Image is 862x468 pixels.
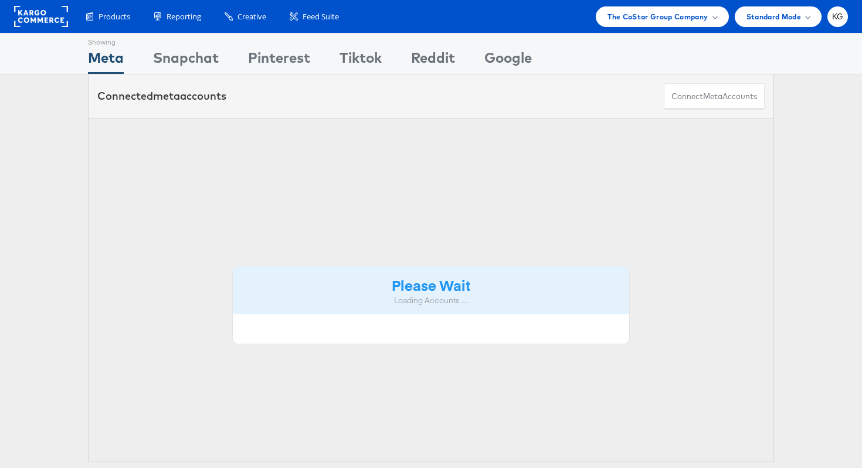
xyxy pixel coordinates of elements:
[411,48,455,74] div: Reddit
[303,11,339,22] span: Feed Suite
[664,83,765,110] button: ConnectmetaAccounts
[392,275,470,294] strong: Please Wait
[340,48,382,74] div: Tiktok
[242,295,620,306] div: Loading Accounts ....
[703,91,722,102] span: meta
[88,33,124,48] div: Showing
[248,48,310,74] div: Pinterest
[153,48,219,74] div: Snapchat
[832,13,844,21] span: KG
[88,48,124,74] div: Meta
[97,89,226,104] div: Connected accounts
[153,89,180,103] span: meta
[99,11,130,22] span: Products
[746,11,801,23] span: Standard Mode
[484,48,532,74] div: Google
[167,11,201,22] span: Reporting
[608,11,708,23] span: The CoStar Group Company
[237,11,266,22] span: Creative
